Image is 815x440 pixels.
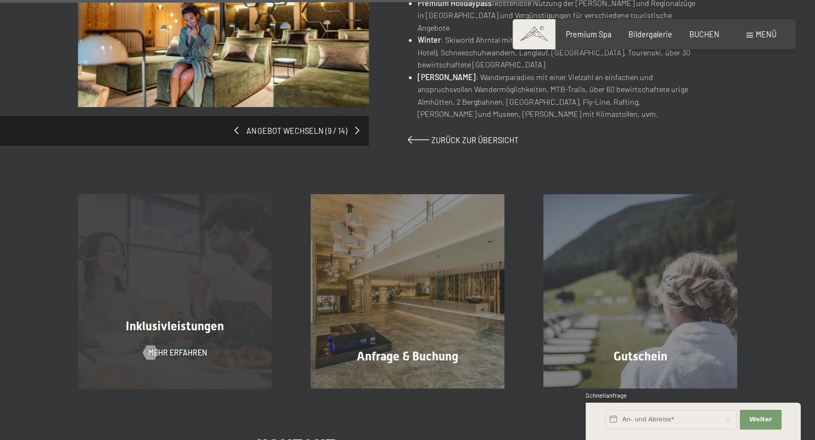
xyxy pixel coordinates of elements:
[357,349,458,363] span: Anfrage & Buchung
[418,72,476,82] strong: [PERSON_NAME]
[431,136,519,145] span: Zurück zur Übersicht
[524,194,756,388] a: 7=6 Spezial Angebot Gutschein
[408,136,519,145] a: Zurück zur Übersicht
[126,319,224,333] span: Inklusivleistungen
[148,347,207,358] span: Mehr erfahren
[59,194,291,388] a: 7=6 Spezial Angebot Inklusivleistungen Mehr erfahren
[749,415,772,424] span: Weiter
[418,34,699,71] li: : Skiworld Ahrntal mit 73 Pistenkilometer (mit Ski und Rodelabfahrt zum Hotel), Schneeschuhwander...
[418,35,441,44] strong: Winter
[689,30,720,39] a: BUCHEN
[291,194,524,388] a: 7=6 Spezial Angebot Anfrage & Buchung
[566,30,611,39] a: Premium Spa
[586,392,627,399] span: Schnellanfrage
[628,30,672,39] a: Bildergalerie
[740,410,782,430] button: Weiter
[613,349,667,363] span: Gutschein
[418,71,699,121] li: : Wanderparadies mit einer Vielzahl an einfachen und anspruchsvollen Wandermöglichkeiten, MTB-Tra...
[756,30,777,39] span: Menü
